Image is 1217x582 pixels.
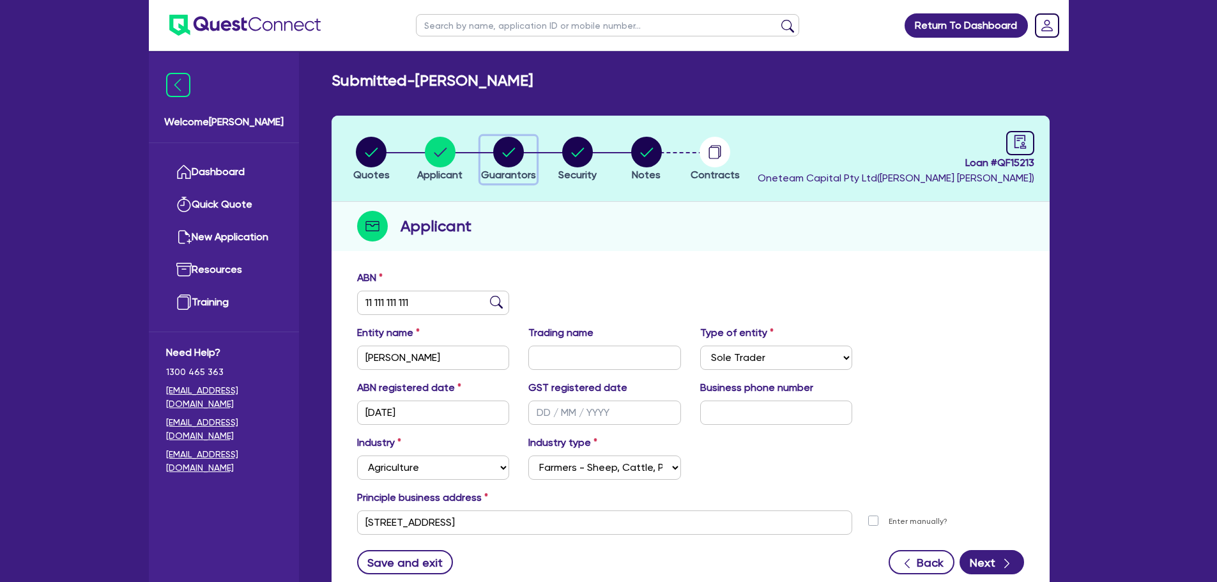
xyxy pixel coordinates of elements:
button: Save and exit [357,550,454,574]
span: audit [1013,135,1027,149]
a: Dropdown toggle [1030,9,1064,42]
label: Industry type [528,435,597,450]
a: [EMAIL_ADDRESS][DOMAIN_NAME] [166,384,282,411]
button: Applicant [417,136,463,183]
button: Quotes [353,136,390,183]
img: resources [176,262,192,277]
button: Contracts [690,136,740,183]
a: New Application [166,221,282,254]
label: Trading name [528,325,593,341]
span: Guarantors [481,169,536,181]
input: DD / MM / YYYY [528,401,681,425]
a: Return To Dashboard [905,13,1028,38]
a: Quick Quote [166,188,282,221]
input: DD / MM / YYYY [357,401,510,425]
span: Quotes [353,169,390,181]
span: Oneteam Capital Pty Ltd ( [PERSON_NAME] [PERSON_NAME] ) [758,172,1034,184]
span: Security [558,169,597,181]
span: Applicant [417,169,463,181]
label: Entity name [357,325,420,341]
a: audit [1006,131,1034,155]
label: Enter manually? [889,516,947,528]
a: Resources [166,254,282,286]
label: ABN [357,270,383,286]
h2: Submitted - [PERSON_NAME] [332,72,533,90]
label: Type of entity [700,325,774,341]
button: Back [889,550,954,574]
button: Next [960,550,1024,574]
span: Contracts [691,169,740,181]
img: quick-quote [176,197,192,212]
a: [EMAIL_ADDRESS][DOMAIN_NAME] [166,448,282,475]
a: Training [166,286,282,319]
span: Welcome [PERSON_NAME] [164,114,284,130]
img: step-icon [357,211,388,241]
img: new-application [176,229,192,245]
img: icon-menu-close [166,73,190,97]
button: Security [558,136,597,183]
h2: Applicant [401,215,471,238]
a: Dashboard [166,156,282,188]
span: 1300 465 363 [166,365,282,379]
span: Notes [632,169,661,181]
label: ABN registered date [357,380,461,395]
label: Principle business address [357,490,488,505]
span: Loan # QF15213 [758,155,1034,171]
label: Business phone number [700,380,813,395]
input: Search by name, application ID or mobile number... [416,14,799,36]
img: training [176,295,192,310]
label: GST registered date [528,380,627,395]
a: [EMAIL_ADDRESS][DOMAIN_NAME] [166,416,282,443]
button: Notes [631,136,662,183]
button: Guarantors [480,136,537,183]
img: abn-lookup icon [490,296,503,309]
label: Industry [357,435,401,450]
img: quest-connect-logo-blue [169,15,321,36]
span: Need Help? [166,345,282,360]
